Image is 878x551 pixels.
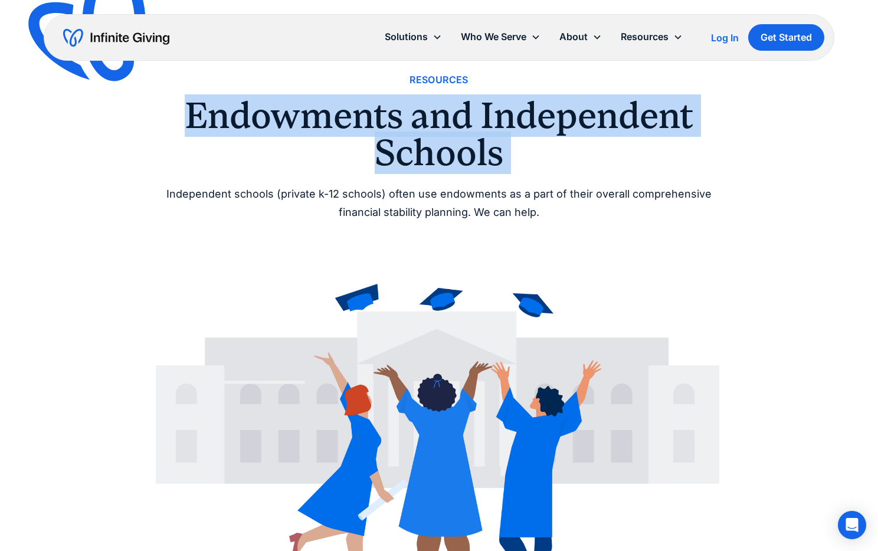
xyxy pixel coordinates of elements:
[611,24,692,50] div: Resources
[63,28,169,47] a: home
[621,29,669,45] div: Resources
[559,29,588,45] div: About
[748,24,824,51] a: Get Started
[375,24,451,50] div: Solutions
[409,72,469,88] a: Resources
[838,511,866,539] div: Open Intercom Messenger
[550,24,611,50] div: About
[156,97,722,171] h1: Endowments and Independent Schools
[711,33,739,42] div: Log In
[461,29,526,45] div: Who We Serve
[385,29,428,45] div: Solutions
[156,185,722,221] div: Independent schools (private k-12 schools) often use endowments as a part of their overall compre...
[451,24,550,50] div: Who We Serve
[711,31,739,45] a: Log In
